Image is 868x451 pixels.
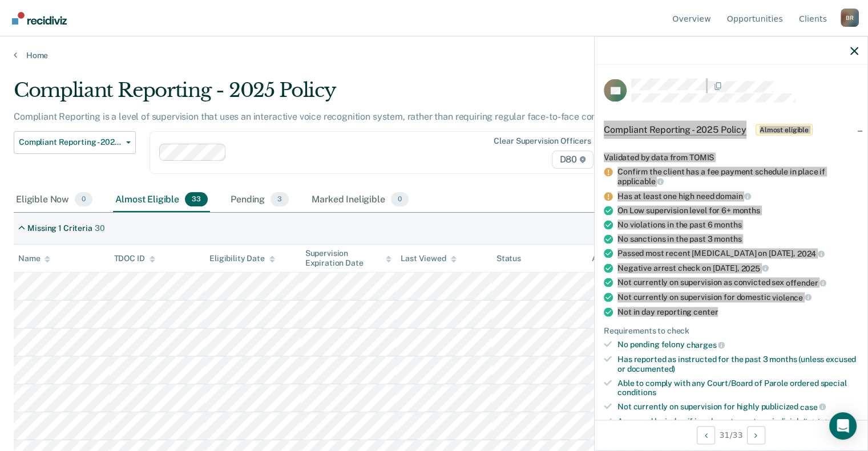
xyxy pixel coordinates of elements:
span: center [693,307,718,316]
div: Passed most recent [MEDICAL_DATA] on [DATE], [617,249,858,259]
div: Not in day reporting [617,307,858,316]
div: Supervision Expiration Date [305,249,392,268]
div: Compliant Reporting - 2025 PolicyAlmost eligible [595,112,867,148]
span: Compliant Reporting - 2025 Policy [604,124,746,136]
div: Not currently on supervision for domestic [617,292,858,302]
div: Confirm the client has a fee payment schedule in place if applicable [617,167,858,186]
div: On Low supervision level for 6+ [617,206,858,216]
a: Home [14,50,854,60]
span: months [714,234,741,243]
span: 0 [75,192,92,207]
div: Eligibility Date [209,254,275,263]
div: Marked Ineligible [309,188,411,213]
span: Almost eligible [756,124,813,136]
div: Validated by data from TOMIS [604,153,858,162]
span: conditions [617,388,656,397]
span: charges [687,340,725,350]
div: Has reported as instructed for the past 3 months (unless excused or [617,354,858,373]
div: Assigned to [592,254,645,263]
div: 30 [95,224,105,233]
span: violence [772,292,812,302]
div: Requirements to check [604,326,858,335]
div: 31 / 33 [595,420,867,450]
img: Recidiviz [12,12,67,25]
span: district [801,417,837,426]
div: TDOC ID [114,254,155,263]
div: Last Viewed [401,254,456,263]
div: Almost Eligible [113,188,210,213]
span: months [714,220,741,229]
span: 33 [185,192,208,207]
div: Eligible Now [14,188,95,213]
span: offender [786,278,827,287]
div: No pending felony [617,340,858,350]
button: Profile dropdown button [841,9,859,27]
div: B R [841,9,859,27]
button: Previous Opportunity [697,426,715,444]
div: No violations in the past 6 [617,220,858,230]
div: Has at least one high need domain [617,191,858,201]
div: Approved by judge if in relevant county or judicial [617,416,858,426]
div: Missing 1 Criteria [27,224,92,233]
div: Not currently on supervision for highly publicized [617,402,858,412]
span: case [800,402,826,411]
p: Compliant Reporting is a level of supervision that uses an interactive voice recognition system, ... [14,111,620,122]
div: No sanctions in the past 3 [617,234,858,244]
div: Status [496,254,521,263]
span: D80 [552,151,593,169]
div: Open Intercom Messenger [829,412,857,440]
span: 2024 [797,249,825,258]
div: Negative arrest check on [DATE], [617,263,858,273]
span: 0 [391,192,409,207]
span: Compliant Reporting - 2025 Policy [19,137,122,147]
div: Clear supervision officers [494,136,591,146]
div: Compliant Reporting - 2025 Policy [14,79,665,111]
div: Pending [228,188,291,213]
div: Name [18,254,50,263]
div: Able to comply with any Court/Board of Parole ordered special [617,378,858,397]
div: Not currently on supervision as convicted sex [617,278,858,288]
span: months [733,206,760,215]
span: 2025 [741,263,768,273]
span: documented) [627,364,675,373]
button: Next Opportunity [747,426,765,444]
span: 3 [271,192,289,207]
